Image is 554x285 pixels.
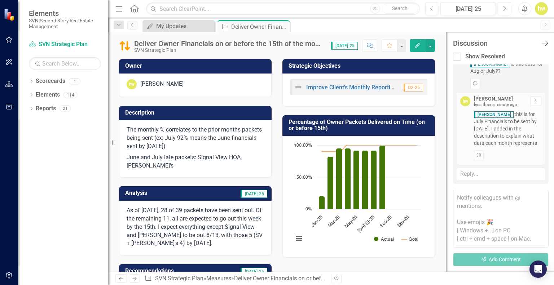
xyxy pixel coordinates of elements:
[470,60,545,75] span: is this data for Aug or July??
[474,96,517,102] div: [PERSON_NAME]
[290,142,427,250] div: Chart. Highcharts interactive chart.
[440,2,496,15] button: [DATE]-25
[125,190,189,196] h3: Analysis
[36,77,65,85] a: Scorecards
[453,253,549,266] button: Add Comment
[125,268,216,274] h3: Recommendations
[374,236,394,242] button: Show Actual
[319,196,325,209] path: Jan-25, 20. Actual.
[535,2,548,15] button: hw
[474,102,517,107] small: less than a minute ago
[336,148,342,209] path: Mar-25, 95. Actual.
[134,48,324,53] div: SVN Strategic Plan
[127,152,264,170] p: June and July late packets: Signal View HOA, [PERSON_NAME]'s
[294,233,304,244] button: View chart menu, Chart
[146,3,419,15] input: Search ClearPoint...
[529,260,547,278] div: Open Intercom Messenger
[134,40,324,48] div: Deliver Owner Financials on or before the 15th of the month
[327,215,340,228] text: Mar-25
[465,53,505,61] div: Show Resolved
[127,206,264,248] p: As of [DATE], 28 of 39 packets have been sent out. Of the remaining 11, all are expected to go ou...
[345,148,351,209] path: Apr-25, 95. Actual.
[474,111,541,147] span: this is for July Financials to be sent by [DATE]. I added in the description to explain what data...
[125,63,268,69] h3: Owner
[29,57,101,70] input: Search Below...
[127,126,264,152] p: The monthly % correlates to the prior months packets being sent (ex: July 92% means the June fina...
[311,215,324,228] text: Jan-25
[241,190,267,198] span: [DATE]-25
[460,96,470,106] div: hw
[294,83,303,92] img: Not Defined
[63,92,78,98] div: 114
[60,106,71,112] div: 21
[404,84,423,92] span: Q2-25
[470,61,510,67] span: [PERSON_NAME]
[29,18,101,30] small: SVN|Second Story Real Estate Management
[353,150,360,209] path: May-25, 92. Actual.
[234,275,386,282] div: Deliver Owner Financials on or before the 15th of the month
[36,91,60,99] a: Elements
[443,5,493,13] div: [DATE]-25
[357,215,375,233] text: [DATE]-25
[401,236,418,242] button: Show Goal
[371,150,377,209] path: Jul-25, 92. Actual.
[294,143,312,148] text: 100.00%
[29,9,101,18] span: Elements
[206,275,231,282] a: Measures
[453,39,538,47] div: Discussion
[140,80,184,88] div: [PERSON_NAME]
[29,40,101,49] a: SVN Strategic Plan
[305,207,312,211] text: 0%
[327,156,334,209] path: Feb-25, 82. Actual.
[156,22,213,31] div: My Updates
[289,63,431,69] h3: Strategic Objectives
[306,84,427,91] a: Improve Client's Monthly Reporting Experience
[379,145,386,209] path: Aug-25, 100. Actual.
[4,8,16,21] img: ClearPoint Strategy
[36,104,56,113] a: Reports
[382,4,418,14] button: Search
[290,142,425,250] svg: Interactive chart
[289,119,431,132] h3: Percentage of Owner Packets Delivered on Time (on or before 15th)
[241,268,267,276] span: [DATE]-25
[296,175,312,180] text: 50.00%
[396,215,410,228] text: Nov-25
[457,168,545,180] div: Reply...
[144,22,213,31] a: My Updates
[331,42,358,50] span: [DATE]-25
[344,215,358,229] text: May-25
[362,150,368,209] path: Jun-25, 92. Actual.
[119,40,131,52] img: Caution
[125,110,268,116] h3: Description
[392,5,408,11] span: Search
[145,275,326,283] div: » »
[155,275,203,282] a: SVN Strategic Plan
[231,22,288,31] div: Deliver Owner Financials on or before the 15th of the month
[379,215,393,228] text: Sep-25
[69,78,80,84] div: 1
[127,79,137,89] div: hw
[474,111,514,118] span: [PERSON_NAME]
[319,145,418,209] g: Actual, series 1 of 2. Bar series with 12 bars.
